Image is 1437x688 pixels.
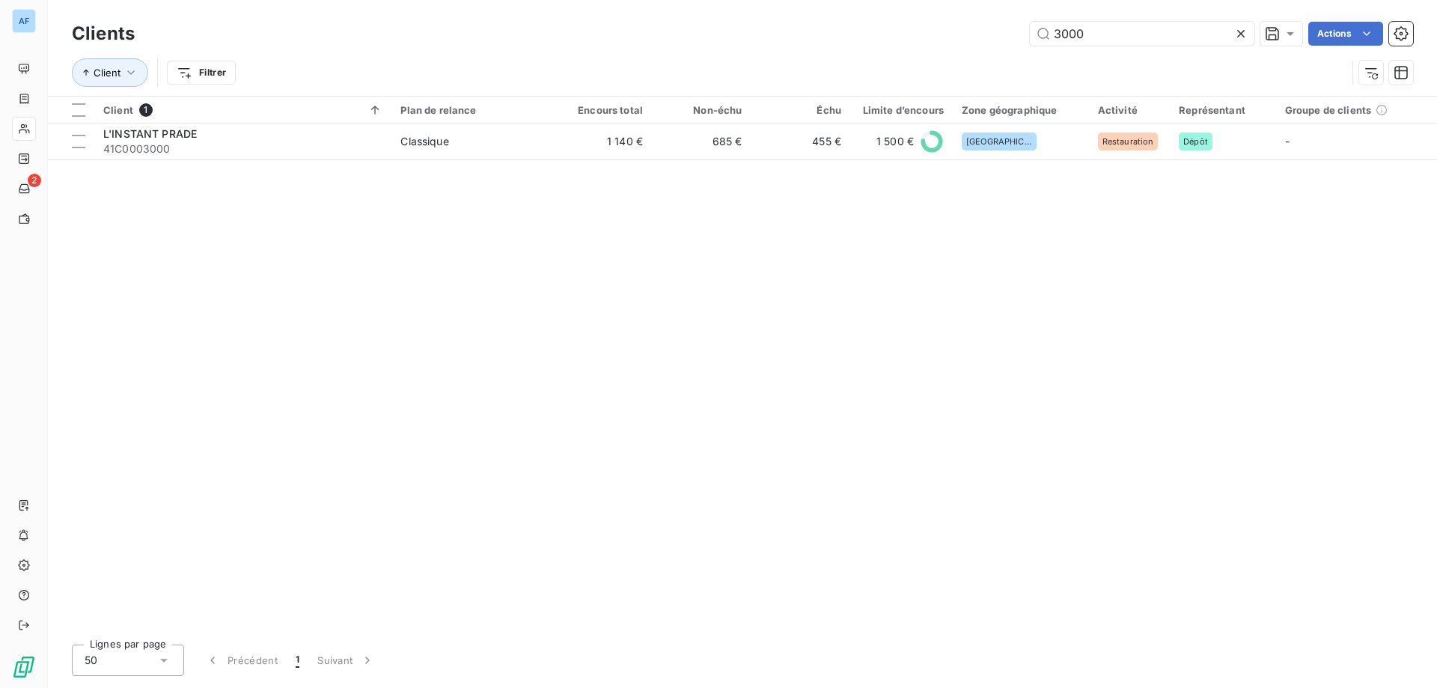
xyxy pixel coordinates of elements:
span: 1 [296,653,299,668]
span: Restauration [1102,137,1154,146]
img: Logo LeanPay [12,655,36,679]
span: 1 [139,103,153,117]
div: Classique [400,134,448,149]
span: 1 500 € [876,134,914,149]
div: AF [12,9,36,33]
span: L'INSTANT PRADE [103,127,197,140]
h3: Clients [72,20,135,47]
button: Actions [1308,22,1383,46]
div: Activité [1098,104,1161,116]
button: Filtrer [167,61,236,85]
td: 685 € [652,124,751,159]
button: Précédent [196,645,287,676]
span: 41C0003000 [103,141,382,156]
td: 1 140 € [553,124,652,159]
button: 1 [287,645,308,676]
button: Client [72,58,148,87]
span: [GEOGRAPHIC_DATA] [966,137,1032,146]
span: Dépôt [1183,137,1208,146]
span: 2 [28,174,41,187]
div: Encours total [562,104,643,116]
span: Client [103,104,133,116]
span: Client [94,67,120,79]
div: Limite d’encours [859,104,944,116]
iframe: Intercom live chat [1386,637,1422,673]
span: Groupe de clients [1285,104,1372,116]
input: Rechercher [1030,22,1254,46]
div: Zone géographique [962,104,1080,116]
div: Échu [760,104,841,116]
div: Non-échu [661,104,742,116]
td: 455 € [751,124,850,159]
div: Représentant [1179,104,1267,116]
button: Suivant [308,645,384,676]
a: 2 [12,177,35,201]
div: Plan de relance [400,104,543,116]
span: 50 [85,653,97,668]
span: - [1285,135,1290,147]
